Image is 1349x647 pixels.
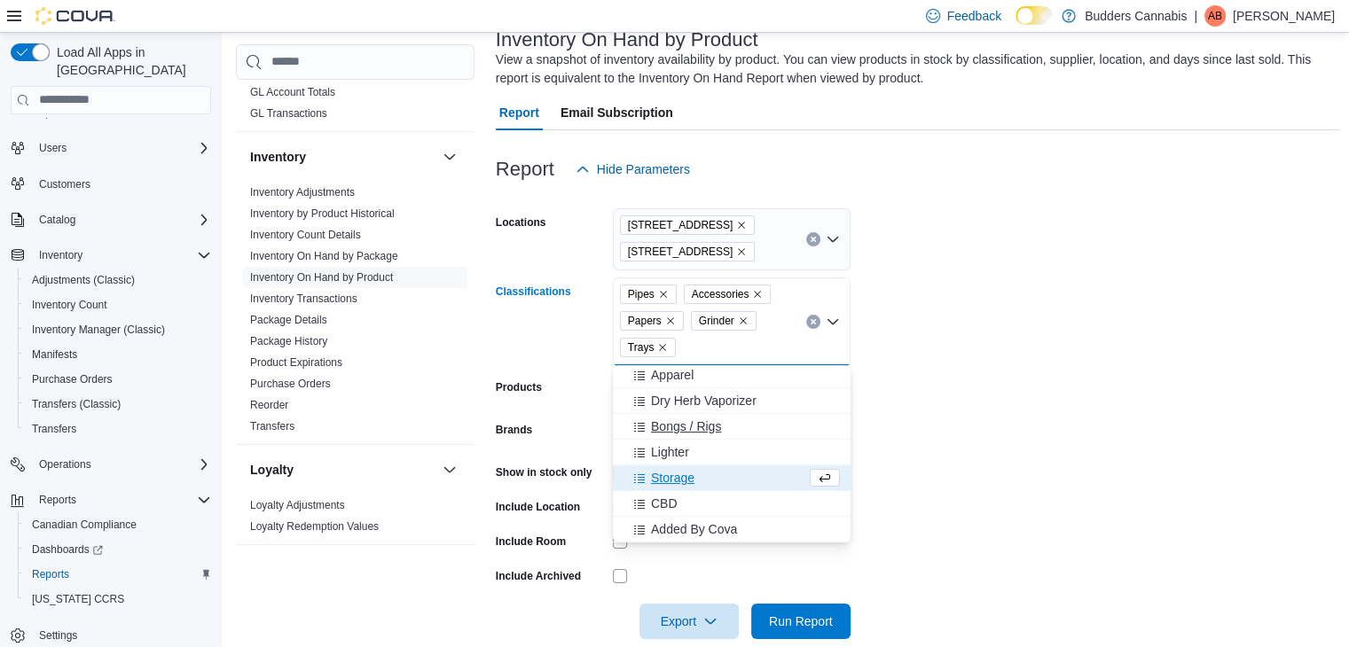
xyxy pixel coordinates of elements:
label: Brands [496,423,532,437]
button: Inventory [250,148,435,166]
span: Pipes [628,285,655,303]
button: Storage [613,465,851,491]
span: Inventory Manager (Classic) [25,319,211,340]
button: Clear input [806,315,820,329]
span: Customers [32,173,211,195]
label: Show in stock only [496,465,592,479]
span: Pipes [620,285,677,304]
span: Lighter [651,443,689,461]
span: Package Details [250,313,327,327]
span: Transfers [32,422,76,436]
span: Trays [628,339,655,356]
button: Catalog [4,207,218,232]
span: Inventory Adjustments [250,185,355,199]
span: Transfers (Classic) [25,394,211,415]
button: Run Report [751,604,851,639]
span: Canadian Compliance [32,518,137,532]
button: OCM [439,559,460,581]
a: [US_STATE] CCRS [25,589,131,610]
a: Transfers [25,418,83,440]
span: GL Account Totals [250,85,335,99]
a: Transfers (Classic) [25,394,128,415]
span: Product Expirations [250,355,342,370]
span: Washington CCRS [25,589,211,610]
label: Products [496,380,542,394]
a: Product Expirations [250,356,342,369]
a: Purchase Orders [250,378,331,390]
span: Export [650,604,728,639]
h3: Loyalty [250,461,294,479]
span: AB [1208,5,1222,27]
button: Remove Papers from selection in this group [665,316,676,326]
button: Bongs / Rigs [613,414,851,440]
span: Settings [39,628,77,643]
button: Adjustments (Classic) [18,268,218,292]
span: Reports [32,567,69,581]
a: Inventory Count Details [250,229,361,241]
span: Dry Herb Vaporizer [651,392,757,409]
h3: Inventory [250,148,306,166]
button: Reports [18,562,218,587]
button: Transfers [18,417,218,441]
a: Canadian Compliance [25,514,144,535]
span: Storage [651,469,694,487]
span: Inventory Count Details [250,228,361,242]
button: Lighter [613,440,851,465]
span: Inventory [39,248,82,262]
button: Inventory [439,146,460,168]
button: Export [639,604,739,639]
a: Loyalty Adjustments [250,499,345,511]
span: [STREET_ADDRESS] [628,216,733,234]
span: Accessories [692,285,749,303]
span: Inventory Count [32,298,107,312]
span: [US_STATE] CCRS [32,592,124,606]
div: Aran Brar [1204,5,1226,27]
button: Inventory Count [18,292,218,317]
span: Customers [39,177,90,191]
span: Run Report [769,612,833,630]
span: Reports [39,493,76,507]
span: Reorder [250,398,288,412]
span: Dashboards [25,539,211,560]
span: Added By Cova [651,520,737,538]
span: GL Transactions [250,106,327,121]
button: Manifests [18,342,218,367]
button: Reports [32,489,83,511]
button: Loyalty [250,461,435,479]
span: Grinder [691,311,757,331]
span: Papers [628,312,662,330]
span: 3466 Dundas St. W Unit 1 [620,242,756,261]
button: Purchase Orders [18,367,218,392]
a: Inventory Count [25,294,114,316]
h3: Report [496,159,554,180]
span: [STREET_ADDRESS] [628,243,733,261]
span: Purchase Orders [32,372,113,386]
a: Adjustments (Classic) [25,269,142,291]
p: | [1194,5,1197,27]
span: Inventory Manager (Classic) [32,323,165,337]
button: Dry Herb Vaporizer [613,388,851,414]
span: Load All Apps in [GEOGRAPHIC_DATA] [50,43,211,79]
span: Feedback [947,7,1001,25]
span: Canadian Compliance [25,514,211,535]
img: Cova [35,7,115,25]
input: Dark Mode [1016,6,1053,25]
div: View a snapshot of inventory availability by product. You can view products in stock by classific... [496,51,1331,88]
span: Users [32,137,211,159]
button: Open list of options [826,232,840,246]
span: Inventory On Hand by Package [250,249,398,263]
span: 1212 Dundas St. W. D [620,215,756,235]
span: Adjustments (Classic) [32,273,135,287]
span: CBD [651,495,678,512]
a: Package Details [250,314,327,326]
span: Purchase Orders [25,369,211,390]
span: Bongs / Rigs [651,417,721,435]
button: Users [32,137,74,159]
span: Report [499,95,539,130]
button: Remove 3466 Dundas St. W Unit 1 from selection in this group [736,246,747,257]
button: Remove Grinder from selection in this group [738,316,749,326]
span: Inventory by Product Historical [250,207,395,221]
button: Inventory Manager (Classic) [18,317,218,342]
button: Remove Trays from selection in this group [657,342,668,353]
button: Remove Accessories from selection in this group [752,289,763,300]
